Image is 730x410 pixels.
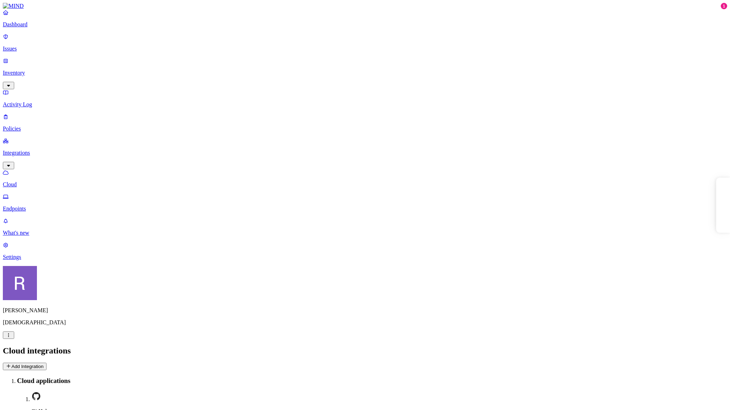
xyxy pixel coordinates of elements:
h2: Cloud integrations [3,346,727,356]
a: Dashboard [3,9,727,28]
p: Dashboard [3,21,727,28]
a: Endpoints [3,193,727,212]
p: [DEMOGRAPHIC_DATA] [3,319,727,326]
p: Cloud [3,181,727,188]
a: Issues [3,33,727,52]
button: Add Integration [3,363,47,370]
p: Integrations [3,150,727,156]
p: Inventory [3,70,727,76]
p: Activity Log [3,101,727,108]
img: Rich Thompson [3,266,37,300]
a: MIND [3,3,727,9]
a: Policies [3,113,727,132]
img: MIND [3,3,24,9]
p: Issues [3,46,727,52]
p: Policies [3,126,727,132]
div: 1 [721,3,727,9]
p: Endpoints [3,206,727,212]
a: Inventory [3,58,727,88]
a: Integrations [3,138,727,168]
a: Cloud [3,169,727,188]
a: What's new [3,218,727,236]
p: What's new [3,230,727,236]
h3: Cloud applications [17,377,727,385]
img: github [31,391,41,401]
a: Activity Log [3,89,727,108]
p: [PERSON_NAME] [3,307,727,314]
a: Settings [3,242,727,260]
p: Settings [3,254,727,260]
